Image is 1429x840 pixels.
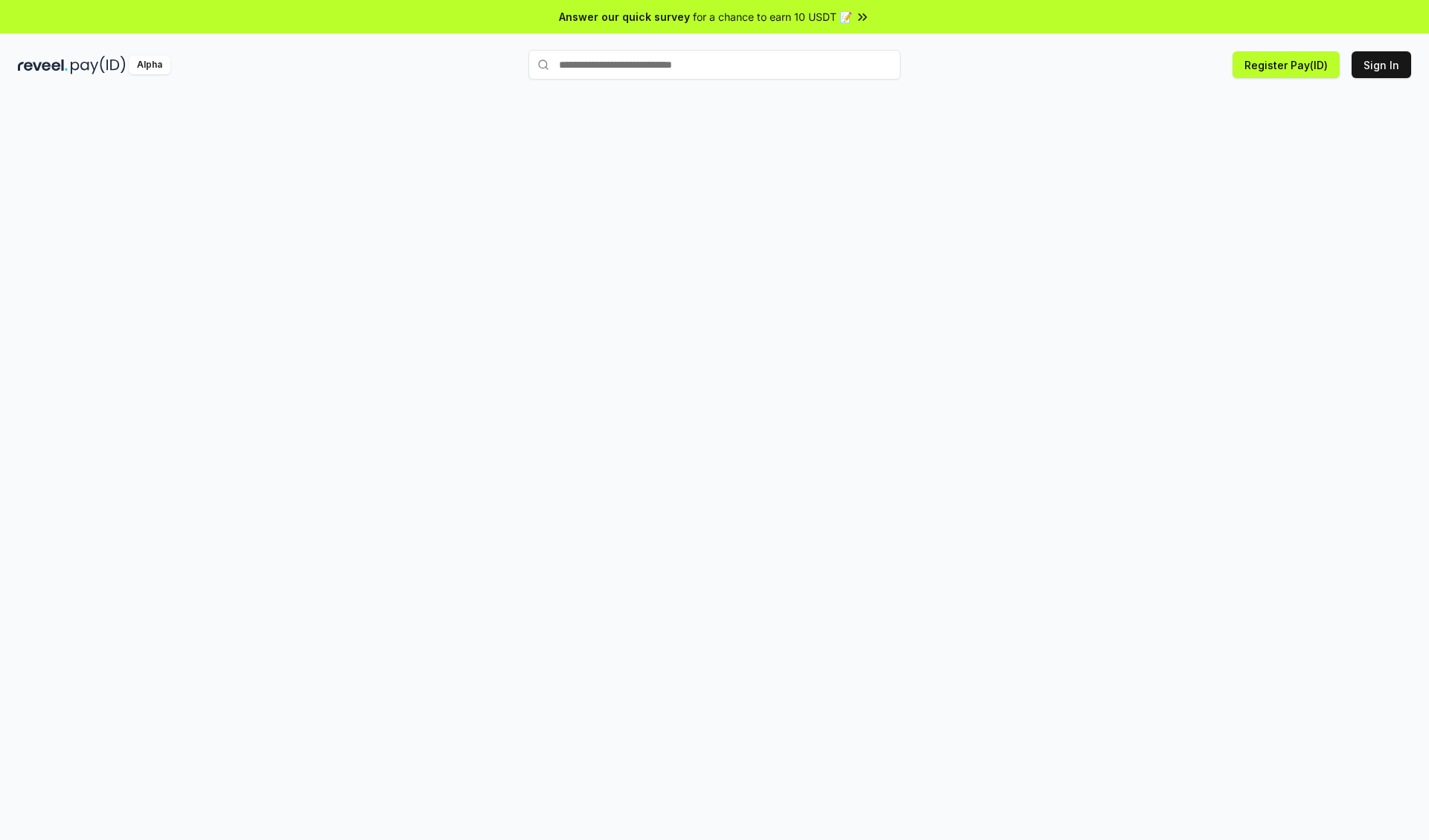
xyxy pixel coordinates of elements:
span: for a chance to earn 10 USDT 📝 [693,9,852,25]
span: Answer our quick survey [559,9,690,25]
img: pay_id [71,56,126,74]
button: Register Pay(ID) [1233,51,1340,78]
button: Sign In [1352,51,1411,78]
img: reveel_dark [18,56,68,74]
div: Alpha [129,56,170,74]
